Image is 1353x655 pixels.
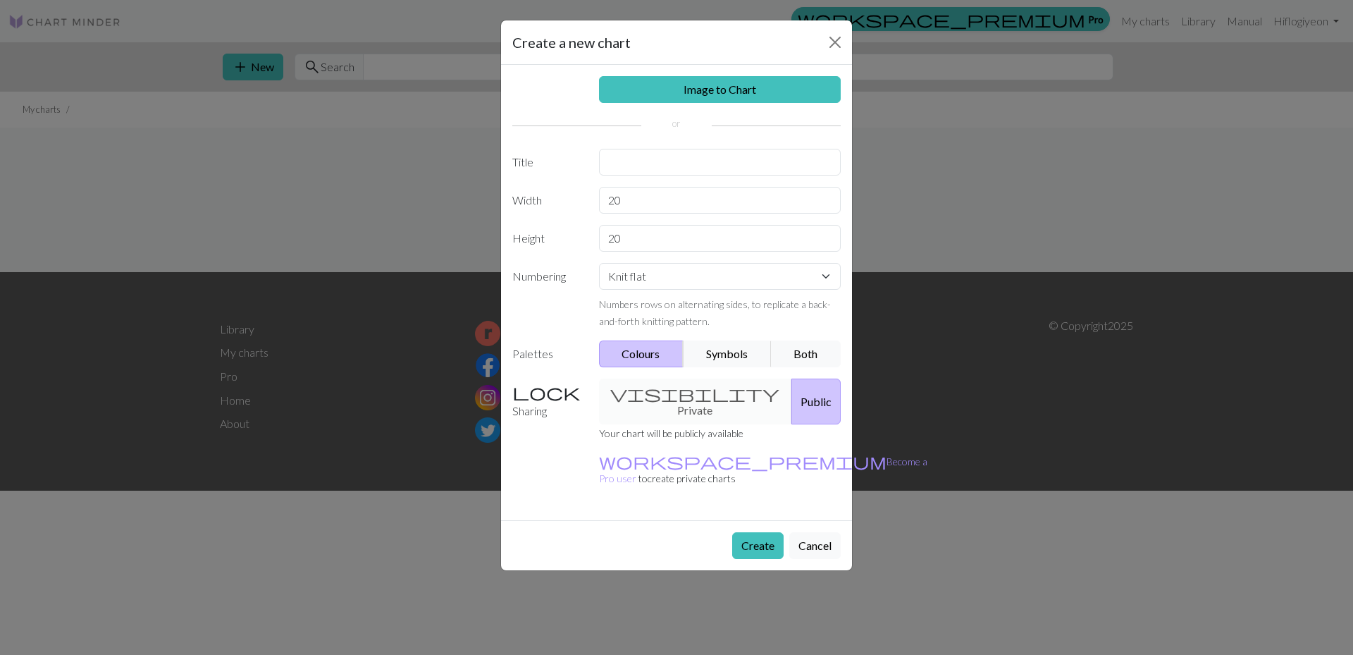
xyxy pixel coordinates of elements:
button: Colours [599,341,684,367]
button: Create [732,532,784,559]
label: Title [504,149,591,176]
label: Sharing [504,379,591,424]
button: Both [771,341,841,367]
button: Symbols [683,341,772,367]
label: Width [504,187,591,214]
h5: Create a new chart [512,32,631,53]
button: Public [791,379,841,424]
a: Become a Pro user [599,455,927,484]
small: to create private charts [599,455,927,484]
small: Your chart will be publicly available [599,427,743,439]
label: Palettes [504,341,591,367]
button: Close [824,31,846,54]
button: Cancel [789,532,841,559]
label: Height [504,225,591,252]
small: Numbers rows on alternating sides, to replicate a back-and-forth knitting pattern. [599,298,831,327]
a: Image to Chart [599,76,841,103]
label: Numbering [504,263,591,329]
span: workspace_premium [599,451,886,471]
